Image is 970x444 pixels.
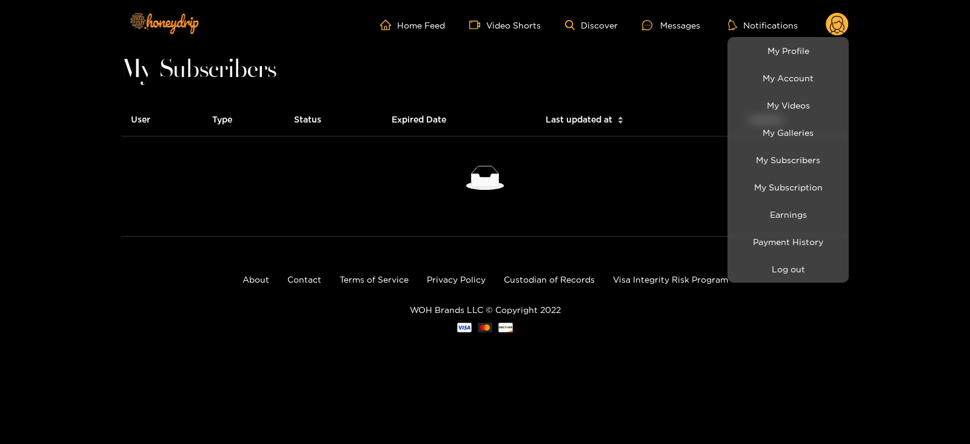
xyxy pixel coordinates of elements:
[731,177,846,198] a: My Subscription
[731,122,846,143] a: My Galleries
[731,40,846,61] a: My Profile
[731,258,846,280] button: Log out
[731,67,846,89] a: My Account
[731,95,846,116] a: My Videos
[731,231,846,252] a: Payment History
[731,204,846,225] a: Earnings
[731,149,846,170] a: My Subscribers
